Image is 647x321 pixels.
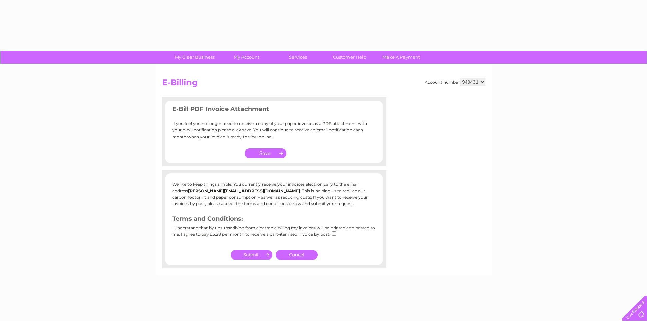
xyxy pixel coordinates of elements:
[425,78,485,86] div: Account number
[270,51,326,64] a: Services
[172,120,376,140] p: If you feel you no longer need to receive a copy of your paper invoice as a PDF attachment with y...
[172,104,376,116] h3: E-Bill PDF Invoice Attachment
[172,181,376,207] p: We like to keep things simple. You currently receive your invoices electronically to the email ad...
[322,51,378,64] a: Customer Help
[276,250,318,260] a: Cancel
[231,250,272,260] input: Submit
[188,188,300,193] b: [PERSON_NAME][EMAIL_ADDRESS][DOMAIN_NAME]
[172,214,376,226] h3: Terms and Conditions:
[167,51,223,64] a: My Clear Business
[172,226,376,242] div: I understand that by unsubscribing from electronic billing my invoices will be printed and posted...
[162,78,485,91] h2: E-Billing
[373,51,429,64] a: Make A Payment
[218,51,274,64] a: My Account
